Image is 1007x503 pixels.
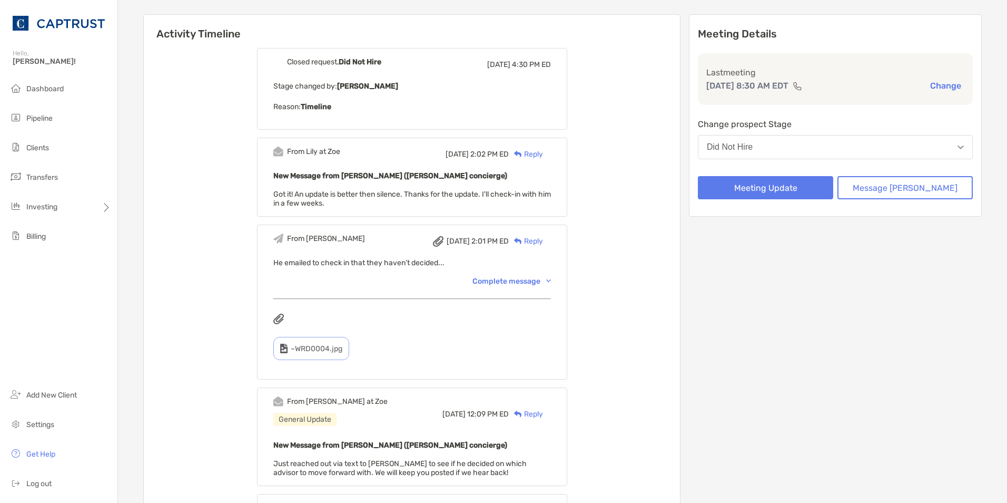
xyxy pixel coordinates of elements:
[287,57,381,66] div: Closed request,
[9,141,22,153] img: clients icon
[287,397,388,406] div: From [PERSON_NAME] at Zoe
[273,396,283,407] img: Event icon
[467,410,509,419] span: 12:09 PM ED
[9,200,22,212] img: investing icon
[273,234,283,244] img: Event icon
[273,171,507,180] b: New Message from [PERSON_NAME] ([PERSON_NAME] concierge)
[698,135,973,159] button: Did Not Hire
[446,150,469,159] span: [DATE]
[26,202,57,211] span: Investing
[26,114,53,123] span: Pipeline
[273,190,551,208] span: Got it! An update is better then silence. Thanks for the update. I'll check-in with him in a few ...
[433,236,443,247] img: attachment
[470,150,509,159] span: 2:02 PM ED
[26,84,64,93] span: Dashboard
[291,344,342,353] span: ~WRD0004.jpg
[273,459,527,477] span: Just reached out via text to [PERSON_NAME] to see if he decided on which advisor to move forward ...
[698,176,833,199] button: Meeting Update
[706,66,964,79] p: Last meeting
[509,236,543,247] div: Reply
[509,149,543,160] div: Reply
[698,27,973,41] p: Meeting Details
[793,82,802,90] img: communication type
[442,410,466,419] span: [DATE]
[26,143,49,152] span: Clients
[13,4,105,42] img: CAPTRUST Logo
[447,237,470,246] span: [DATE]
[26,391,77,400] span: Add New Client
[280,344,288,353] img: type
[471,237,509,246] span: 2:01 PM ED
[287,147,340,156] div: From Lily at Zoe
[273,256,551,269] p: He emailed to check in that they haven’t decided...
[9,418,22,430] img: settings icon
[9,388,22,401] img: add_new_client icon
[9,111,22,124] img: pipeline icon
[472,277,551,286] div: Complete message
[339,57,381,66] b: Did Not Hire
[144,15,680,40] h6: Activity Timeline
[706,79,788,92] p: [DATE] 8:30 AM EDT
[514,238,522,245] img: Reply icon
[13,57,111,66] span: [PERSON_NAME]!
[26,173,58,182] span: Transfers
[273,57,283,67] img: Event icon
[487,60,510,69] span: [DATE]
[957,146,964,149] img: Open dropdown arrow
[514,411,522,418] img: Reply icon
[546,279,551,283] img: Chevron icon
[26,479,52,488] span: Log out
[927,80,964,91] button: Change
[273,100,551,113] p: Reason:
[26,232,46,241] span: Billing
[9,229,22,242] img: billing icon
[9,477,22,489] img: logout icon
[9,447,22,460] img: get-help icon
[273,413,337,426] div: General Update
[9,170,22,183] img: transfers icon
[26,420,54,429] span: Settings
[9,82,22,94] img: dashboard icon
[26,450,55,459] span: Get Help
[301,102,331,111] b: Timeline
[707,142,753,152] div: Did Not Hire
[287,234,365,243] div: From [PERSON_NAME]
[698,118,973,131] p: Change prospect Stage
[273,314,284,324] img: attachments
[337,82,398,91] b: [PERSON_NAME]
[273,80,551,93] p: Stage changed by:
[512,60,551,69] span: 4:30 PM ED
[273,441,507,450] b: New Message from [PERSON_NAME] ([PERSON_NAME] concierge)
[837,176,973,199] button: Message [PERSON_NAME]
[514,151,522,158] img: Reply icon
[273,147,283,157] img: Event icon
[509,409,543,420] div: Reply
